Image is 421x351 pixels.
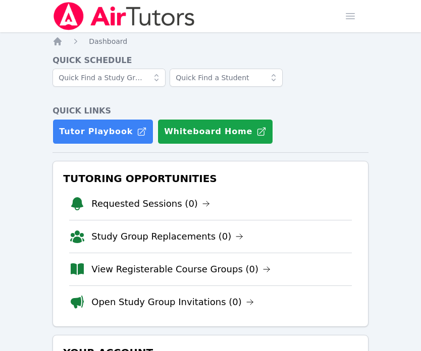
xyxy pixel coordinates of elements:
[170,69,283,87] input: Quick Find a Student
[91,262,271,276] a: View Registerable Course Groups (0)
[157,119,273,144] button: Whiteboard Home
[52,69,166,87] input: Quick Find a Study Group
[52,54,369,67] h4: Quick Schedule
[52,2,195,30] img: Air Tutors
[91,295,254,309] a: Open Study Group Invitations (0)
[52,36,369,46] nav: Breadcrumb
[91,197,210,211] a: Requested Sessions (0)
[61,169,360,188] h3: Tutoring Opportunities
[91,229,243,244] a: Study Group Replacements (0)
[89,37,127,45] span: Dashboard
[89,36,127,46] a: Dashboard
[52,119,153,144] a: Tutor Playbook
[52,105,369,117] h4: Quick Links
